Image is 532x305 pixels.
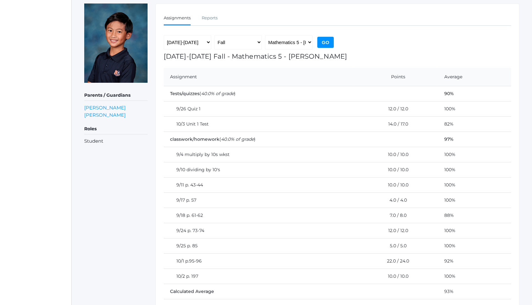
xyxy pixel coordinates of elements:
input: Go [317,37,334,48]
td: 100% [438,192,511,208]
td: 100% [438,223,511,238]
a: [PERSON_NAME] [84,104,126,111]
td: 9/24 p. 73-74 [164,223,353,238]
li: Student [84,138,148,145]
td: 10.0 / 10.0 [353,147,438,162]
span: Tests/quizzes [170,91,199,96]
h5: Roles [84,124,148,134]
td: 10.0 / 10.0 [353,162,438,177]
a: Reports [202,12,218,24]
em: 40.0% of grade [221,136,254,142]
td: 9/11 p. 43-44 [164,177,353,192]
td: 14.0 / 17.0 [353,116,438,132]
td: 10/1 p.95-96 [164,253,353,269]
td: 7.0 / 8.0 [353,208,438,223]
th: Assignment [164,68,353,86]
td: 9/10 dividing by 10's [164,162,353,177]
td: 100% [438,177,511,192]
td: 100% [438,147,511,162]
td: 10/3 Unit 1 Test [164,116,353,132]
td: 5.0 / 5.0 [353,238,438,253]
h1: [DATE]-[DATE] Fall - Mathematics 5 - [PERSON_NAME] [164,53,511,60]
td: 88% [438,208,511,223]
td: 9/18 p. 61-62 [164,208,353,223]
a: [PERSON_NAME] [84,111,126,119]
td: 90% [438,86,511,101]
td: 97% [438,132,511,147]
span: classwork/homework [170,136,219,142]
td: 93% [438,284,511,299]
td: 92% [438,253,511,269]
a: Assignments [164,12,191,25]
h5: Parents / Guardians [84,90,148,101]
th: Average [438,68,511,86]
td: 9/4 multiply by 10s wkst [164,147,353,162]
em: 40.0% of grade [201,91,234,96]
td: 100% [438,101,511,116]
td: 22.0 / 24.0 [353,253,438,269]
td: 10.0 / 10.0 [353,177,438,192]
td: 100% [438,162,511,177]
td: 4.0 / 4.0 [353,192,438,208]
td: 100% [438,269,511,284]
td: 82% [438,116,511,132]
img: Matteo Soratorio [84,3,148,83]
td: 10/2 p. 197 [164,269,353,284]
td: ( ) [164,86,438,101]
td: 10.0 / 10.0 [353,269,438,284]
td: 9/26 Quiz 1 [164,101,353,116]
td: 9/17 p. 57 [164,192,353,208]
td: 9/25 p. 85 [164,238,353,253]
td: 12.0 / 12.0 [353,223,438,238]
td: 100% [438,238,511,253]
td: Calculated Average [164,284,438,299]
th: Points [353,68,438,86]
td: 12.0 / 12.0 [353,101,438,116]
td: ( ) [164,132,438,147]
